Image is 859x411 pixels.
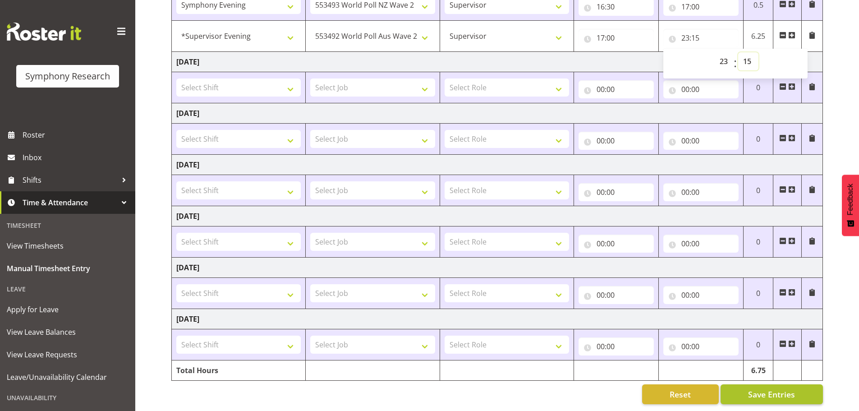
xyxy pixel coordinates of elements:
[172,155,823,175] td: [DATE]
[23,173,117,187] span: Shifts
[7,348,129,361] span: View Leave Requests
[743,360,773,381] td: 6.75
[2,257,133,280] a: Manual Timesheet Entry
[743,278,773,309] td: 0
[748,388,795,400] span: Save Entries
[172,103,823,124] td: [DATE]
[670,388,691,400] span: Reset
[743,124,773,155] td: 0
[7,239,129,253] span: View Timesheets
[663,132,739,150] input: Click to select...
[2,343,133,366] a: View Leave Requests
[25,69,110,83] div: Symphony Research
[743,226,773,258] td: 0
[23,196,117,209] span: Time & Attendance
[721,384,823,404] button: Save Entries
[579,183,654,201] input: Click to select...
[7,303,129,316] span: Apply for Leave
[2,388,133,407] div: Unavailability
[7,23,81,41] img: Rosterit website logo
[172,360,306,381] td: Total Hours
[579,80,654,98] input: Click to select...
[846,184,854,215] span: Feedback
[642,384,719,404] button: Reset
[743,21,773,52] td: 6.25
[172,52,823,72] td: [DATE]
[2,321,133,343] a: View Leave Balances
[2,235,133,257] a: View Timesheets
[2,298,133,321] a: Apply for Leave
[663,183,739,201] input: Click to select...
[663,337,739,356] input: Click to select...
[743,329,773,360] td: 0
[579,337,654,356] input: Click to select...
[23,151,131,164] span: Inbox
[743,175,773,206] td: 0
[663,29,739,47] input: Click to select...
[2,366,133,388] a: Leave/Unavailability Calendar
[172,206,823,226] td: [DATE]
[23,128,131,142] span: Roster
[663,80,739,98] input: Click to select...
[663,235,739,253] input: Click to select...
[579,286,654,304] input: Click to select...
[579,132,654,150] input: Click to select...
[579,29,654,47] input: Click to select...
[842,175,859,236] button: Feedback - Show survey
[172,309,823,329] td: [DATE]
[172,258,823,278] td: [DATE]
[743,72,773,103] td: 0
[579,235,654,253] input: Click to select...
[7,370,129,384] span: Leave/Unavailability Calendar
[7,325,129,339] span: View Leave Balances
[663,286,739,304] input: Click to select...
[7,262,129,275] span: Manual Timesheet Entry
[2,280,133,298] div: Leave
[734,52,737,75] span: :
[2,216,133,235] div: Timesheet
